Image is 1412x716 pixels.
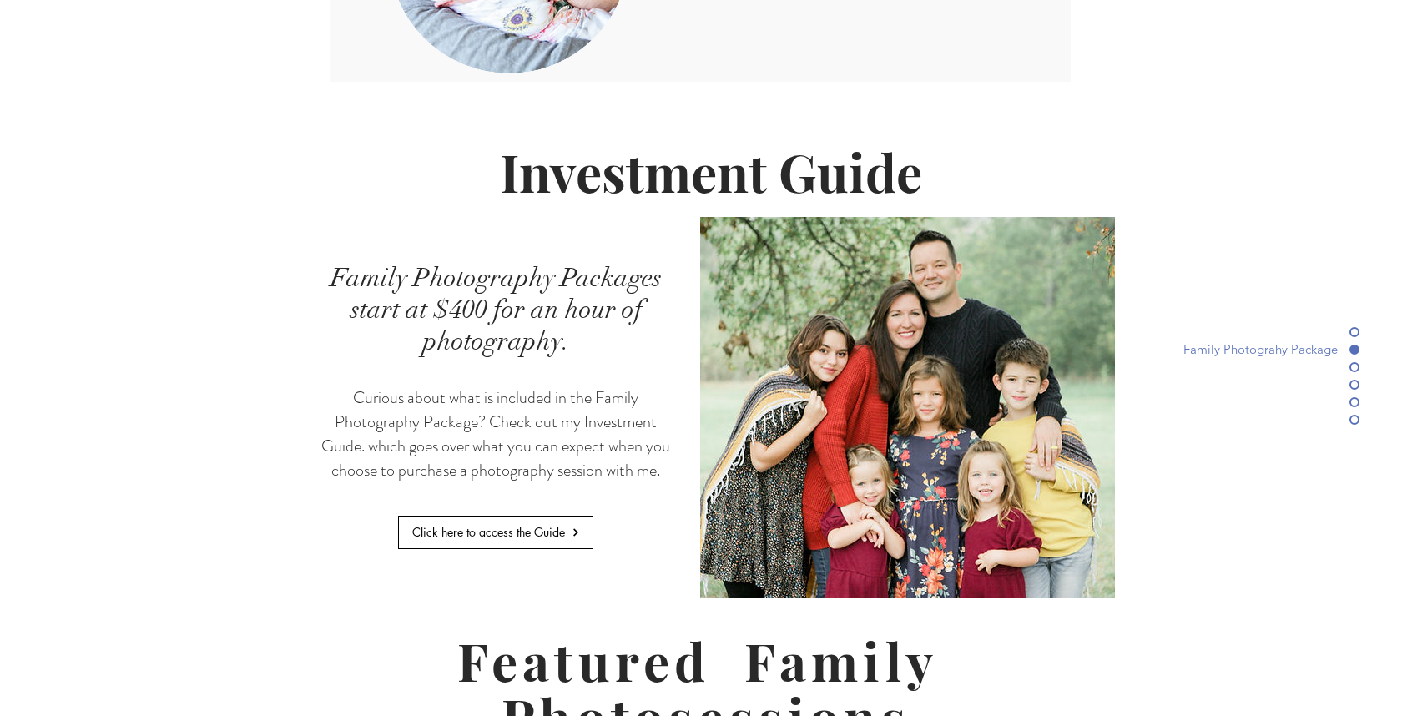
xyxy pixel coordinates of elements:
[330,262,662,294] span: Family Photography Packages
[350,294,643,357] span: start at $400 for an hour of photography.
[412,524,565,540] span: Click here to access the Guide
[1111,340,1359,358] a: Family Photograhy Package
[500,137,922,206] span: Investment Guide
[700,217,1115,598] img: Large Family Photo by Photography of Sarah Mae
[398,516,593,549] a: Click here to access the Guide
[1111,323,1359,393] nav: Page
[1334,638,1412,716] iframe: Wix Chat
[321,386,670,482] span: Curious about what is included in the Family Photography Package? Check out my Investment Guide. ...
[1183,341,1349,357] span: Family Photograhy Package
